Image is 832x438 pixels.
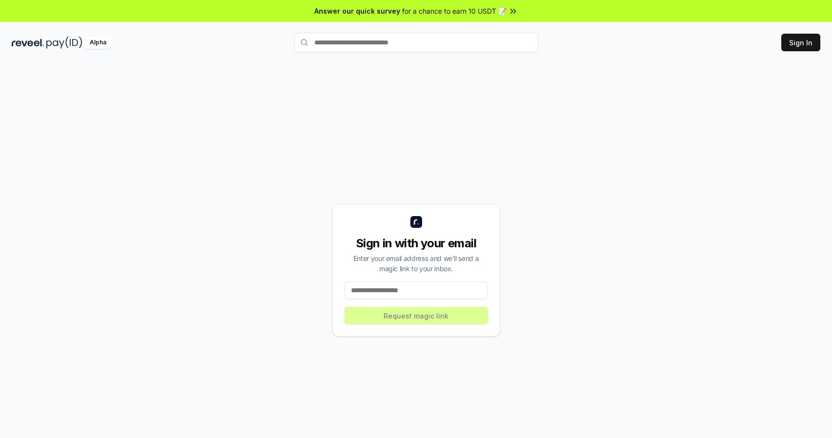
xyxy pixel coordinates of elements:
[46,37,82,49] img: pay_id
[781,34,820,51] button: Sign In
[345,253,488,274] div: Enter your email address and we’ll send a magic link to your inbox.
[314,6,400,16] span: Answer our quick survey
[12,37,44,49] img: reveel_dark
[84,37,112,49] div: Alpha
[402,6,506,16] span: for a chance to earn 10 USDT 📝
[410,216,422,228] img: logo_small
[345,236,488,251] div: Sign in with your email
